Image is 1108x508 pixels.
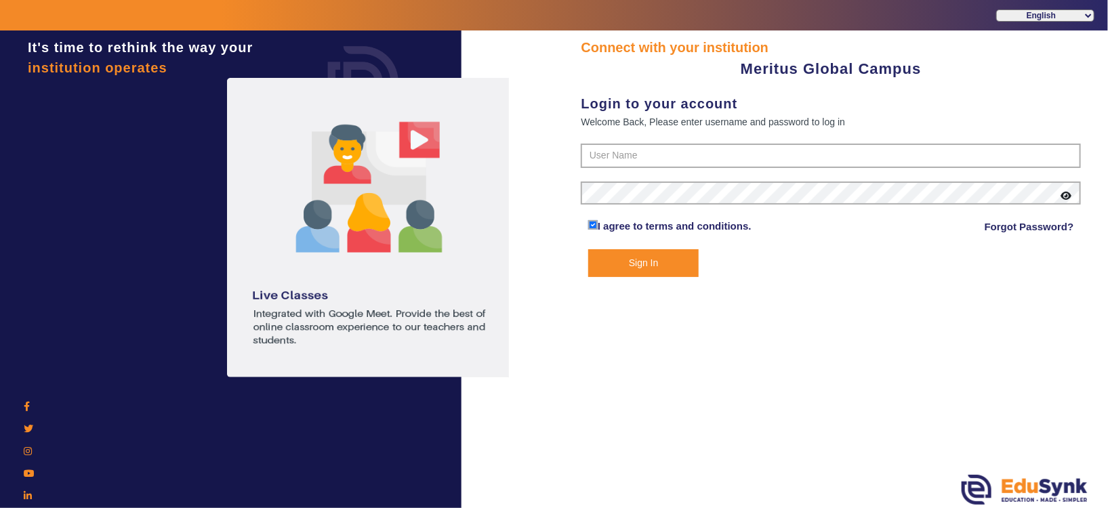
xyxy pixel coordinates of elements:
a: Forgot Password? [985,219,1074,235]
img: edusynk.png [962,475,1088,505]
input: User Name [581,144,1081,168]
span: It's time to rethink the way your [28,40,253,55]
div: Welcome Back, Please enter username and password to log in [581,114,1081,130]
button: Sign In [588,249,699,277]
div: Meritus Global Campus [581,58,1081,80]
div: Login to your account [581,93,1081,114]
a: I agree to terms and conditions. [598,220,752,232]
div: Connect with your institution [581,37,1081,58]
span: institution operates [28,60,167,75]
img: login1.png [227,78,512,377]
img: login.png [312,30,414,132]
